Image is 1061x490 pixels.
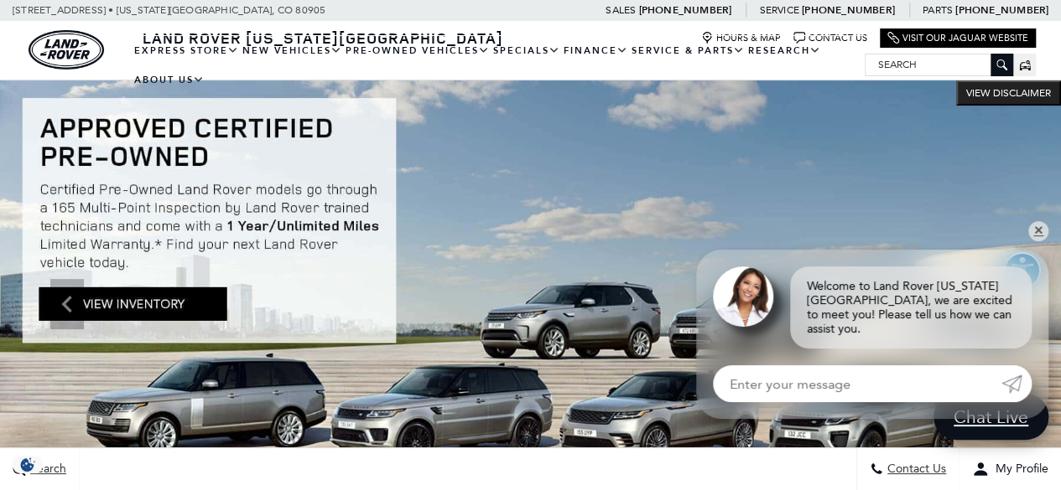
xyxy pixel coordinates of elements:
a: Pre-Owned Vehicles [344,36,491,65]
a: [PHONE_NUMBER] [802,3,895,17]
a: Specials [491,36,562,65]
input: Search [866,54,1012,75]
a: Service & Parts [630,36,746,65]
a: Hours & Map [701,32,781,44]
span: Service [759,4,798,16]
a: Land Rover [US_STATE][GEOGRAPHIC_DATA] [133,28,513,48]
span: My Profile [989,462,1048,477]
span: Contact Us [883,462,946,477]
span: Parts [923,4,953,16]
img: Agent profile photo [713,266,773,327]
a: About Us [133,65,206,95]
span: VIEW DISCLAIMER [966,86,1051,100]
button: Open user profile menu [960,448,1061,490]
span: Sales [606,4,636,16]
a: New Vehicles [241,36,344,65]
a: Research [746,36,823,65]
a: Submit [1001,365,1032,402]
a: EXPRESS STORE [133,36,241,65]
div: Previous [50,279,84,329]
a: [PHONE_NUMBER] [955,3,1048,17]
a: [PHONE_NUMBER] [638,3,731,17]
img: Land Rover [29,30,104,70]
a: Visit Our Jaguar Website [887,32,1028,44]
input: Enter your message [713,365,1001,402]
img: Opt-Out Icon [8,456,47,473]
section: Click to Open Cookie Consent Modal [8,456,47,473]
nav: Main Navigation [133,36,865,95]
a: [STREET_ADDRESS] • [US_STATE][GEOGRAPHIC_DATA], CO 80905 [13,4,325,16]
a: land-rover [29,30,104,70]
button: VIEW DISCLAIMER [956,80,1061,106]
div: Welcome to Land Rover [US_STATE][GEOGRAPHIC_DATA], we are excited to meet you! Please tell us how... [790,266,1032,348]
a: Contact Us [793,32,867,44]
a: Finance [562,36,630,65]
span: Land Rover [US_STATE][GEOGRAPHIC_DATA] [143,28,503,48]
